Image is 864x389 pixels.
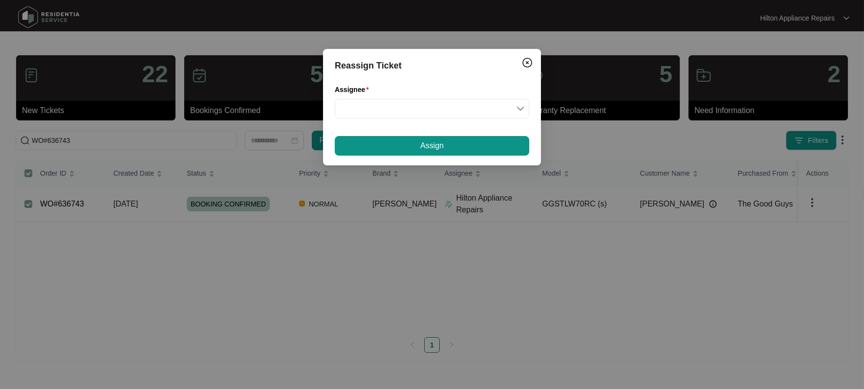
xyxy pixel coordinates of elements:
span: Assign [420,140,444,152]
input: Assignee [341,99,523,118]
div: Reassign Ticket [335,59,529,72]
button: Assign [335,136,529,156]
label: Assignee [335,85,373,94]
img: closeCircle [521,57,533,69]
button: Close [519,55,535,70]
